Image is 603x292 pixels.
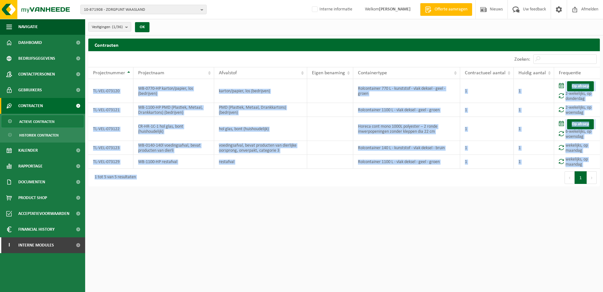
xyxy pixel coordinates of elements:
td: karton/papier, los (bedrijven) [214,79,307,103]
button: Next [587,171,597,184]
span: Contactpersonen [18,66,55,82]
span: I [6,237,12,253]
count: (1/36) [112,25,123,29]
td: 1 [514,79,554,103]
span: Vestigingen [92,22,123,32]
div: 1 tot 5 van 5 resultaten [91,172,136,183]
button: 10-871908 - ZORGPUNT WAASLAND [80,5,207,14]
td: restafval [214,155,307,169]
a: Actieve contracten [2,115,84,127]
span: Interne modules [18,237,54,253]
td: 1 [514,141,554,155]
td: 1 [460,141,514,155]
span: Projectnaam [138,70,164,76]
td: hol glas, bont (huishoudelijk) [214,117,307,141]
span: Contracten [18,98,43,114]
td: TL-VEL-073120 [88,79,133,103]
button: 1 [575,171,587,184]
span: Actieve contracten [19,116,55,128]
td: 2-wekelijks, op donderdag [554,79,600,103]
strong: [PERSON_NAME] [379,7,411,12]
span: Documenten [18,174,45,190]
td: 2-wekelijks, op woensdag [554,103,600,117]
td: PMD (Plastiek, Metaal, Drankkartons) (bedrijven) [214,103,307,117]
span: Navigatie [18,19,38,35]
td: 1 [460,117,514,141]
span: Bedrijfsgegevens [18,51,55,66]
span: Historiek contracten [19,129,59,141]
button: OK [135,22,149,32]
span: Eigen benaming [312,70,345,76]
button: Previous [565,171,575,184]
td: WB-0770-HP karton/papier, los (bedrijven) [133,79,214,103]
span: Gebruikers [18,82,42,98]
label: Interne informatie [311,5,352,14]
a: Offerte aanvragen [420,3,472,16]
span: Kalender [18,143,38,158]
td: 1 [514,103,554,117]
td: 1 [514,155,554,169]
td: 1 [514,117,554,141]
td: Rolcontainer 1100 L - vlak deksel - geel - groen [353,155,460,169]
a: Op afroep [567,81,594,91]
td: Rolcontainer 770 L - kunststof - vlak deksel - geel - groen [353,79,460,103]
span: Frequentie [559,70,581,76]
a: Historiek contracten [2,129,84,141]
span: Projectnummer [93,70,125,76]
span: Product Shop [18,190,47,206]
span: Acceptatievoorwaarden [18,206,69,222]
span: Financial History [18,222,55,237]
td: voedingsafval, bevat producten van dierlijke oorsprong, onverpakt, categorie 3 [214,141,307,155]
span: Huidig aantal [518,70,546,76]
button: Vestigingen(1/36) [88,22,131,32]
td: 1 [460,79,514,103]
td: WB-0140-140l voedingsafval, bevat producten van dierli [133,141,214,155]
td: Rolcontainer 140 L - kunststof - vlak deksel - bruin [353,141,460,155]
span: Containertype [358,70,387,76]
td: 1 [460,103,514,117]
td: wekelijks, op maandag [554,141,600,155]
span: Rapportage [18,158,43,174]
td: TL-VEL-073121 [88,103,133,117]
span: Contractueel aantal [465,70,506,76]
td: Rolcontainer 1100 L - vlak deksel - geel - groen [353,103,460,117]
td: TL-VEL-073123 [88,141,133,155]
span: 10-871908 - ZORGPUNT WAASLAND [84,5,198,15]
span: Afvalstof [219,70,237,76]
label: Zoeken: [514,57,530,62]
td: Horeca cont mono 1000L polyester – 2 ronde inwerpopeningen zonder kleppen dia 22 cm [353,117,460,141]
td: WB-1100-HP restafval [133,155,214,169]
td: CR-HR-1C-1 hol glas, bont (huishoudelijk) [133,117,214,141]
td: wekelijks, op maandag [554,155,600,169]
td: TL-VEL-073122 [88,117,133,141]
h2: Contracten [88,39,600,51]
td: TL-VEL-073129 [88,155,133,169]
span: Offerte aanvragen [433,6,469,13]
span: Dashboard [18,35,42,51]
td: WB-1100-HP PMD (Plastiek, Metaal, Drankkartons) (bedrijven) [133,103,214,117]
td: 6-wekelijks, op woensdag [554,117,600,141]
a: Op afroep [567,119,594,129]
td: 1 [460,155,514,169]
